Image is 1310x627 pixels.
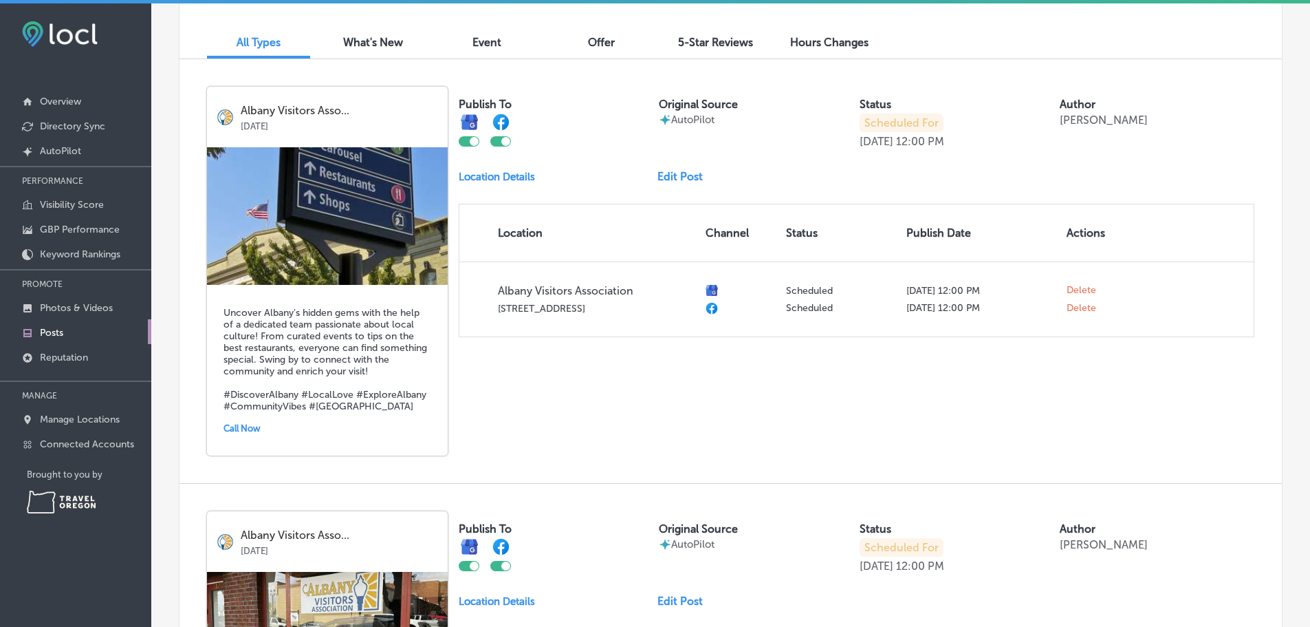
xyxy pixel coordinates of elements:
p: [DATE] [860,560,893,573]
p: [STREET_ADDRESS] [498,303,695,315]
p: Scheduled [786,302,895,314]
p: Posts [40,327,63,339]
p: Reputation [40,352,88,363]
th: Location [459,204,700,262]
label: Status [860,522,891,535]
p: GBP Performance [40,224,120,235]
p: [DATE] [241,542,438,556]
h5: Uncover Albany's hidden gems with the help of a dedicated team passionate about local culture! Fr... [223,307,431,412]
p: Scheduled [786,285,895,297]
p: Keyword Rankings [40,248,120,260]
p: Albany Visitors Asso... [241,529,438,542]
label: Original Source [659,98,738,111]
th: Channel [700,204,780,262]
p: Location Details [459,171,535,183]
p: AutoPilot [671,538,714,551]
p: [DATE] 12:00 PM [906,285,1056,297]
p: AutoPilot [40,145,81,157]
p: Brought to you by [27,469,151,480]
p: 12:00 PM [896,560,944,573]
th: Publish Date [901,204,1061,262]
span: Offer [588,36,615,49]
p: Overview [40,96,81,107]
p: [PERSON_NAME] [1060,538,1148,551]
p: Photos & Videos [40,302,113,314]
p: [DATE] 12:00 PM [906,302,1056,314]
p: Visibility Score [40,199,104,211]
p: Directory Sync [40,120,105,132]
p: [PERSON_NAME] [1060,114,1148,127]
p: Albany Visitors Association [498,284,695,297]
span: Delete [1067,284,1096,297]
a: Edit Post [657,170,714,183]
span: Event [472,36,501,49]
img: logo [217,109,234,126]
img: fda3e92497d09a02dc62c9cd864e3231.png [22,21,98,47]
img: logo [217,533,234,551]
span: What's New [343,36,403,49]
img: autopilot-icon [659,538,671,551]
p: Connected Accounts [40,438,134,450]
p: AutoPilot [671,114,714,126]
p: 12:00 PM [896,135,944,148]
span: Delete [1067,302,1096,315]
p: Location Details [459,595,535,608]
th: Actions [1061,204,1125,262]
span: All Types [237,36,281,49]
p: Scheduled For [860,114,943,132]
label: Publish To [459,98,512,111]
span: Hours Changes [790,36,869,49]
label: Author [1060,98,1095,111]
p: [DATE] [241,117,438,131]
label: Publish To [459,522,512,535]
img: autopilot-icon [659,114,671,126]
p: Albany Visitors Asso... [241,105,438,117]
label: Author [1060,522,1095,535]
p: Scheduled For [860,538,943,557]
p: Manage Locations [40,414,120,425]
label: Original Source [659,522,738,535]
span: 5-Star Reviews [678,36,753,49]
img: Travel Oregon [27,491,96,513]
th: Status [780,204,901,262]
img: 17474185807884c640-adb5-4baf-96a1-b687e9f67a22_47435569501_d2d274d33f_k.jpg [207,147,448,285]
p: [DATE] [860,135,893,148]
a: Edit Post [657,595,714,608]
label: Status [860,98,891,111]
